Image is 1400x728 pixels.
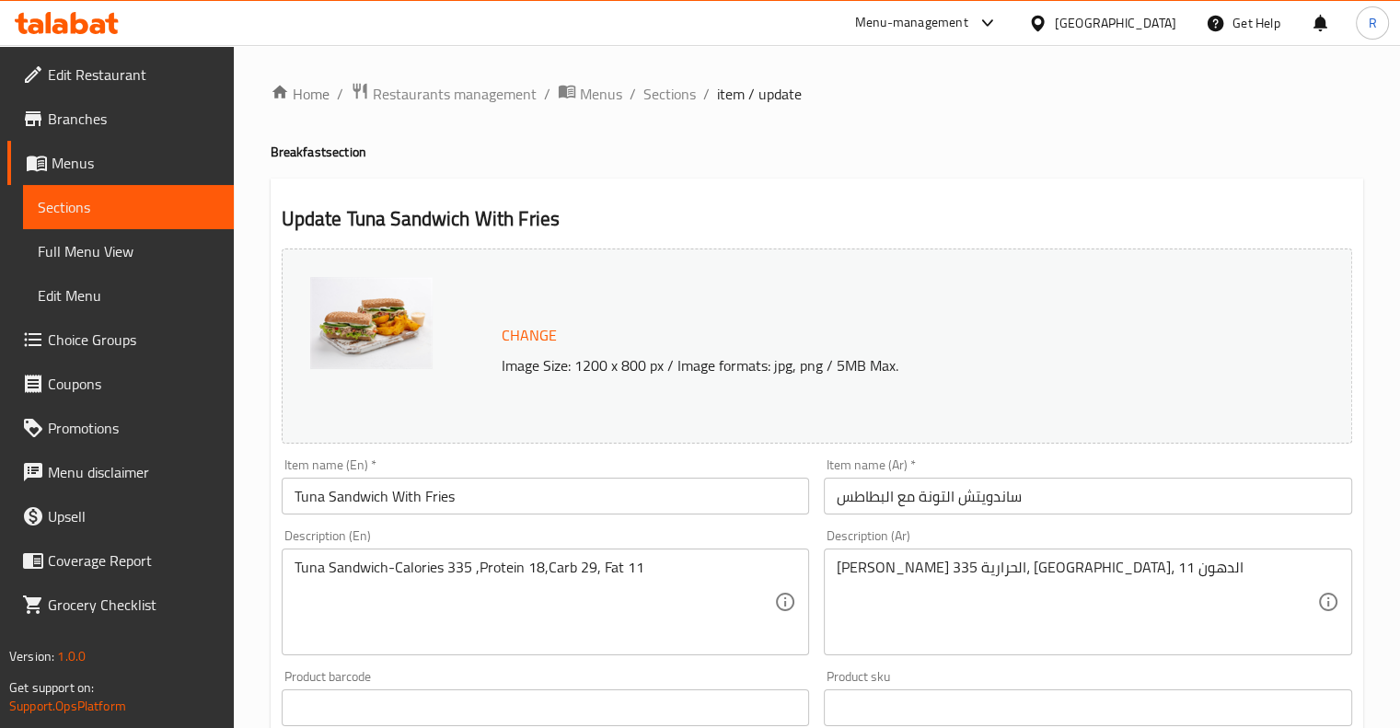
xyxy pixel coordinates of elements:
li: / [544,83,550,105]
a: Menus [7,141,234,185]
span: Choice Groups [48,329,219,351]
a: Promotions [7,406,234,450]
textarea: Tuna Sandwich-Calories 335 ,Protein 18,Carb 29, Fat 11 [295,559,775,646]
img: mmw_638762510046316431 [310,277,433,369]
span: 1.0.0 [57,644,86,668]
a: Edit Menu [23,273,234,318]
input: Please enter product sku [824,689,1352,726]
a: Branches [7,97,234,141]
a: Restaurants management [351,82,537,106]
h2: Update Tuna Sandwich With Fries [282,205,1352,233]
span: Version: [9,644,54,668]
a: Support.OpsPlatform [9,694,126,718]
span: Restaurants management [373,83,537,105]
a: Full Menu View [23,229,234,273]
button: Change [494,317,564,354]
span: Upsell [48,505,219,527]
a: Home [271,83,330,105]
a: Coverage Report [7,538,234,583]
span: Menu disclaimer [48,461,219,483]
input: Enter name En [282,478,810,514]
div: [GEOGRAPHIC_DATA] [1055,13,1176,33]
div: Menu-management [855,12,968,34]
a: Menus [558,82,622,106]
textarea: [PERSON_NAME] الحرارية 335، [GEOGRAPHIC_DATA]، الدهون 11 [837,559,1317,646]
span: Edit Restaurant [48,64,219,86]
a: Coupons [7,362,234,406]
a: Grocery Checklist [7,583,234,627]
span: Coverage Report [48,549,219,572]
span: Menus [52,152,219,174]
h4: Breakfast section [271,143,1363,161]
a: Upsell [7,494,234,538]
span: R [1368,13,1376,33]
span: item / update [717,83,802,105]
a: Choice Groups [7,318,234,362]
li: / [337,83,343,105]
input: Please enter product barcode [282,689,810,726]
li: / [703,83,710,105]
nav: breadcrumb [271,82,1363,106]
span: Grocery Checklist [48,594,219,616]
span: Branches [48,108,219,130]
span: Promotions [48,417,219,439]
a: Edit Restaurant [7,52,234,97]
input: Enter name Ar [824,478,1352,514]
span: Edit Menu [38,284,219,306]
a: Sections [23,185,234,229]
span: Menus [580,83,622,105]
a: Sections [643,83,696,105]
li: / [630,83,636,105]
a: Menu disclaimer [7,450,234,494]
span: Coupons [48,373,219,395]
span: Full Menu View [38,240,219,262]
span: Sections [38,196,219,218]
p: Image Size: 1200 x 800 px / Image formats: jpg, png / 5MB Max. [494,354,1255,376]
span: Change [502,322,557,349]
span: Get support on: [9,676,94,699]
